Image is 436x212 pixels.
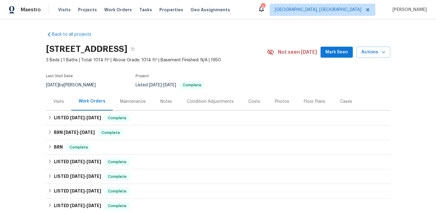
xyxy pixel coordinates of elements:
span: [DATE] [87,203,101,208]
div: Work Orders [79,98,105,104]
div: BRN Complete [46,140,390,155]
span: - [70,189,101,193]
div: Visits [53,99,64,105]
span: Complete [105,188,129,194]
div: Photos [275,99,289,105]
div: LISTED [DATE]-[DATE]Complete [46,155,390,169]
span: - [70,203,101,208]
span: Complete [99,130,122,136]
span: Complete [67,144,90,150]
span: Mark Seen [325,49,348,56]
h6: LISTED [54,202,101,210]
div: by [PERSON_NAME] [46,81,103,89]
span: [DATE] [87,160,101,164]
span: [PERSON_NAME] [390,7,427,13]
span: [DATE] [70,160,85,164]
span: [DATE] [149,83,162,87]
div: Costs [248,99,260,105]
span: [DATE] [70,116,85,120]
span: [DATE] [87,189,101,193]
span: Work Orders [104,7,132,13]
span: Project [136,74,149,78]
span: Maestro [21,7,41,13]
div: Cases [340,99,352,105]
span: Complete [105,203,129,209]
span: Complete [180,83,204,87]
span: Actions [361,49,385,56]
span: [DATE] [70,203,85,208]
span: [DATE] [87,116,101,120]
h2: [STREET_ADDRESS] [46,46,127,52]
span: Complete [105,174,129,180]
span: Projects [78,7,97,13]
h6: LISTED [54,188,101,195]
div: Condition Adjustments [187,99,234,105]
h6: BRN [54,129,95,136]
div: LISTED [DATE]-[DATE]Complete [46,184,390,199]
span: [DATE] [80,130,95,135]
span: Listed [136,83,204,87]
div: BRN [DATE]-[DATE]Complete [46,125,390,140]
h6: LISTED [54,158,101,166]
span: - [70,116,101,120]
div: LISTED [DATE]-[DATE]Complete [46,111,390,125]
span: [DATE] [87,174,101,178]
span: Geo Assignments [190,7,230,13]
span: 3 Beds | 1 Baths | Total: 1014 ft² | Above Grade: 1014 ft² | Basement Finished: N/A | 1950 [46,57,267,63]
span: [DATE] [70,174,85,178]
h6: LISTED [54,114,101,122]
span: [DATE] [46,83,59,87]
span: Properties [159,7,183,13]
span: - [70,160,101,164]
span: Complete [105,115,129,121]
div: Floor Plans [304,99,325,105]
span: [DATE] [70,189,85,193]
button: Copy Address [127,44,138,55]
div: Notes [160,99,172,105]
button: Actions [356,47,390,58]
span: Visits [58,7,71,13]
h6: BRN [54,144,63,151]
div: Maintenance [120,99,146,105]
div: LISTED [DATE]-[DATE]Complete [46,169,390,184]
span: Not seen [DATE] [278,49,317,55]
span: [GEOGRAPHIC_DATA], [GEOGRAPHIC_DATA] [275,7,361,13]
button: Mark Seen [321,47,353,58]
span: [DATE] [64,130,78,135]
span: Tasks [139,8,152,12]
span: - [70,174,101,178]
span: Complete [105,159,129,165]
span: [DATE] [163,83,176,87]
span: Last Visit Date [46,74,73,78]
h6: LISTED [54,173,101,180]
span: - [149,83,176,87]
a: Back to all projects [46,31,105,38]
div: 2 [261,4,265,10]
span: - [64,130,95,135]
